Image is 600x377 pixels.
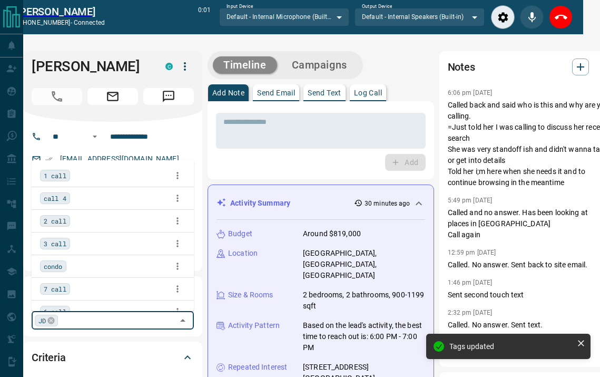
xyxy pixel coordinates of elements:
[520,5,544,29] div: Mute
[303,320,425,353] p: Based on the lead's activity, the best time to reach out is: 6:00 PM - 7:00 PM
[165,63,173,70] div: condos.ca
[45,156,53,163] svg: Email Verified
[228,248,258,259] p: Location
[448,197,493,204] p: 5:49 pm [DATE]
[448,59,475,75] h2: Notes
[448,89,493,96] p: 6:06 pm [DATE]
[143,88,194,105] span: Message
[303,289,425,312] p: 2 bedrooms, 2 bathrooms, 900-1199 sqft
[198,5,211,29] p: 0:01
[228,320,280,331] p: Activity Pattern
[219,8,349,26] div: Default - Internal Microphone (Built-in)
[228,289,273,301] p: Size & Rooms
[32,345,194,370] div: Criteria
[175,313,190,328] button: Close
[491,5,515,29] div: Audio Settings
[44,193,66,204] span: call 4
[228,362,287,373] p: Repeated Interest
[365,199,410,208] p: 30 minutes ago
[362,3,392,10] label: Output Device
[549,5,573,29] div: End Call
[213,56,277,74] button: Timeline
[217,194,425,213] div: Activity Summary30 minutes ago
[281,56,358,74] button: Campaigns
[35,315,58,326] div: JD
[354,89,382,96] p: Log Call
[74,19,105,26] span: connected
[60,154,179,163] a: [EMAIL_ADDRESS][DOMAIN_NAME]
[17,18,105,27] p: [PHONE_NUMBER] -
[449,342,573,351] div: Tags updated
[32,88,82,105] span: Call
[17,5,105,18] a: [PERSON_NAME]
[448,279,493,286] p: 1:46 pm [DATE]
[308,89,341,96] p: Send Text
[228,228,252,239] p: Budget
[38,315,46,326] span: JD
[44,261,63,272] span: condo
[448,249,496,256] p: 12:59 pm [DATE]
[32,58,150,75] h1: [PERSON_NAME]
[87,88,138,105] span: Email
[44,170,66,181] span: 1 call
[303,228,361,239] p: Around $819,000
[88,130,101,143] button: Open
[44,238,66,249] span: 3 call
[448,309,493,316] p: 2:32 pm [DATE]
[303,248,425,281] p: [GEOGRAPHIC_DATA], [GEOGRAPHIC_DATA], [GEOGRAPHIC_DATA]
[44,306,66,317] span: 6 call
[227,3,253,10] label: Input Device
[44,216,66,226] span: 2 call
[212,89,244,96] p: Add Note
[230,198,290,209] p: Activity Summary
[32,349,66,366] h2: Criteria
[257,89,295,96] p: Send Email
[355,8,485,26] div: Default - Internal Speakers (Built-in)
[44,284,66,294] span: 7 call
